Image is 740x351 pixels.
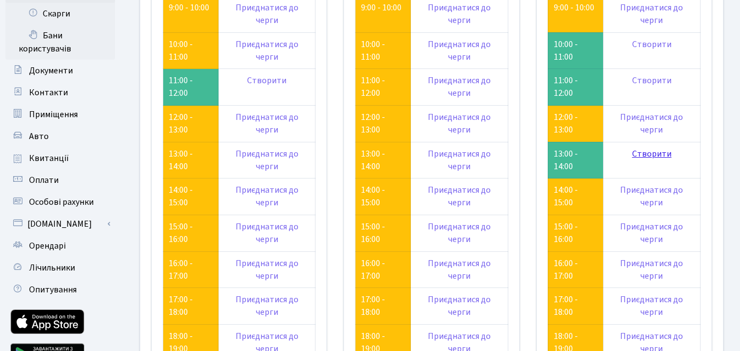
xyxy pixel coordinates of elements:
[5,191,115,213] a: Особові рахунки
[361,148,385,172] a: 13:00 - 14:00
[5,103,115,125] a: Приміщення
[632,74,672,87] a: Створити
[236,257,299,282] a: Приєднатися до черги
[169,111,193,136] a: 12:00 - 13:00
[632,148,672,160] a: Створити
[5,82,115,103] a: Контакти
[361,257,385,282] a: 16:00 - 17:00
[236,221,299,245] a: Приєднатися до черги
[5,279,115,301] a: Опитування
[620,294,683,318] a: Приєднатися до черги
[5,235,115,257] a: Орендарі
[361,221,385,245] a: 15:00 - 16:00
[428,257,491,282] a: Приєднатися до черги
[632,38,672,50] a: Створити
[428,38,491,63] a: Приєднатися до черги
[5,3,115,25] a: Скарги
[620,257,683,282] a: Приєднатися до черги
[29,87,68,99] span: Контакти
[5,147,115,169] a: Квитанції
[5,25,115,60] a: Бани користувачів
[236,184,299,209] a: Приєднатися до черги
[29,262,75,274] span: Лічильники
[361,38,385,63] a: 10:00 - 11:00
[29,65,73,77] span: Документи
[620,2,683,26] a: Приєднатися до черги
[554,221,578,245] a: 15:00 - 16:00
[428,221,491,245] a: Приєднатися до черги
[236,148,299,172] a: Приєднатися до черги
[169,2,209,14] a: 9:00 - 10:00
[169,38,193,63] a: 10:00 - 11:00
[361,184,385,209] a: 14:00 - 15:00
[236,38,299,63] a: Приєднатися до черги
[548,32,603,69] td: 10:00 - 11:00
[236,2,299,26] a: Приєднатися до черги
[29,152,69,164] span: Квитанції
[554,294,578,318] a: 17:00 - 18:00
[169,294,193,318] a: 17:00 - 18:00
[361,2,401,14] a: 9:00 - 10:00
[169,148,193,172] a: 13:00 - 14:00
[29,284,77,296] span: Опитування
[554,184,578,209] a: 14:00 - 15:00
[428,148,491,172] a: Приєднатися до черги
[428,111,491,136] a: Приєднатися до черги
[554,111,578,136] a: 12:00 - 13:00
[29,108,78,120] span: Приміщення
[169,257,193,282] a: 16:00 - 17:00
[29,174,59,186] span: Оплати
[548,142,603,179] td: 13:00 - 14:00
[169,184,193,209] a: 14:00 - 15:00
[428,2,491,26] a: Приєднатися до черги
[5,213,115,235] a: [DOMAIN_NAME]
[247,74,286,87] a: Створити
[548,69,603,106] td: 11:00 - 12:00
[361,111,385,136] a: 12:00 - 13:00
[29,196,94,208] span: Особові рахунки
[554,257,578,282] a: 16:00 - 17:00
[5,257,115,279] a: Лічильники
[428,294,491,318] a: Приєднатися до черги
[620,111,683,136] a: Приєднатися до черги
[29,240,66,252] span: Орендарі
[5,125,115,147] a: Авто
[554,2,594,14] a: 9:00 - 10:00
[163,69,219,106] td: 11:00 - 12:00
[428,184,491,209] a: Приєднатися до черги
[5,60,115,82] a: Документи
[361,74,385,99] a: 11:00 - 12:00
[5,169,115,191] a: Оплати
[236,294,299,318] a: Приєднатися до черги
[361,294,385,318] a: 17:00 - 18:00
[620,221,683,245] a: Приєднатися до черги
[169,221,193,245] a: 15:00 - 16:00
[29,130,49,142] span: Авто
[236,111,299,136] a: Приєднатися до черги
[428,74,491,99] a: Приєднатися до черги
[620,184,683,209] a: Приєднатися до черги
